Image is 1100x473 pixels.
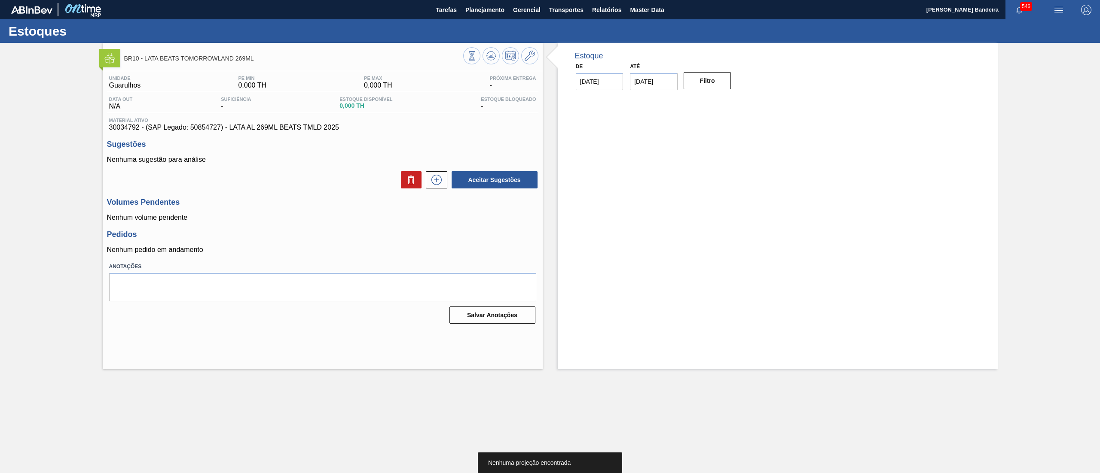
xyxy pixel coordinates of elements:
span: Nenhuma projeção encontrada [488,459,571,466]
span: PE MAX [364,76,392,81]
span: Transportes [549,5,584,15]
button: Filtro [684,72,731,89]
h3: Volumes Pendentes [107,198,538,207]
span: Master Data [630,5,664,15]
div: - [488,76,538,89]
div: Estoque [575,52,603,61]
button: Programar Estoque [502,47,519,64]
button: Atualizar Gráfico [483,47,500,64]
button: Salvar Anotações [449,306,535,324]
button: Visão Geral dos Estoques [463,47,480,64]
img: Ícone [104,53,115,64]
span: BR10 - LATA BEATS TOMORROWLAND 269ML [124,55,463,62]
span: Estoque Bloqueado [481,97,536,102]
span: 30034792 - (SAP Legado: 50854727) - LATA AL 269ML BEATS TMLD 2025 [109,124,536,131]
button: Ir ao Master Data / Geral [521,47,538,64]
input: dd/mm/yyyy [576,73,623,90]
label: Até [630,64,640,70]
p: Nenhum volume pendente [107,214,538,221]
div: - [219,97,253,110]
h3: Pedidos [107,230,538,239]
span: 546 [1020,2,1032,11]
div: N/A [107,97,135,110]
label: Anotações [109,261,536,273]
span: 0,000 TH [364,82,392,89]
span: Gerencial [513,5,541,15]
span: 0,000 TH [238,82,266,89]
img: Logout [1081,5,1091,15]
span: Próxima Entrega [490,76,536,81]
p: Nenhuma sugestão para análise [107,156,538,164]
button: Notificações [1005,4,1033,16]
button: Aceitar Sugestões [452,171,538,188]
input: dd/mm/yyyy [630,73,678,90]
div: - [479,97,538,110]
span: Planejamento [465,5,504,15]
div: Aceitar Sugestões [447,170,538,189]
img: userActions [1054,5,1064,15]
span: Relatórios [592,5,621,15]
span: 0,000 TH [339,103,392,109]
div: Nova sugestão [422,171,447,188]
span: Data out [109,97,133,102]
h1: Estoques [9,26,161,36]
label: De [576,64,583,70]
span: Material ativo [109,118,536,123]
span: Suficiência [221,97,251,102]
div: Excluir Sugestões [397,171,422,188]
span: Tarefas [436,5,457,15]
h3: Sugestões [107,140,538,149]
span: Guarulhos [109,82,141,89]
span: Unidade [109,76,141,81]
img: TNhmsLtSVTkK8tSr43FrP2fwEKptu5GPRR3wAAAABJRU5ErkJggg== [11,6,52,14]
p: Nenhum pedido em andamento [107,246,538,254]
span: PE MIN [238,76,266,81]
span: Estoque Disponível [339,97,392,102]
